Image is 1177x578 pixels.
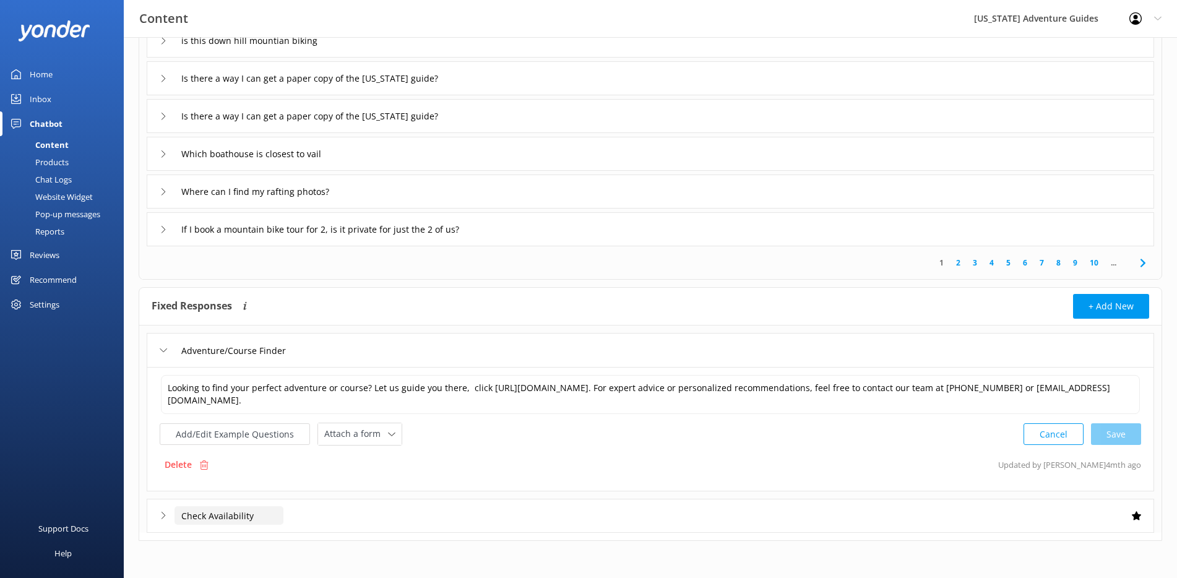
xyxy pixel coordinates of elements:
[983,257,1000,269] a: 4
[7,171,72,188] div: Chat Logs
[30,111,63,136] div: Chatbot
[1105,257,1123,269] span: ...
[165,458,192,472] p: Delete
[19,20,90,41] img: yonder-white-logo.png
[1017,257,1033,269] a: 6
[998,453,1141,477] p: Updated by [PERSON_NAME] 4mth ago
[7,188,93,205] div: Website Widget
[7,188,124,205] a: Website Widget
[1084,257,1105,269] a: 10
[7,153,69,171] div: Products
[7,171,124,188] a: Chat Logs
[7,223,64,240] div: Reports
[1000,257,1017,269] a: 5
[1033,257,1050,269] a: 7
[30,62,53,87] div: Home
[160,423,310,445] button: Add/Edit Example Questions
[1067,257,1084,269] a: 9
[324,427,388,441] span: Attach a form
[7,205,124,223] a: Pop-up messages
[7,153,124,171] a: Products
[7,136,69,153] div: Content
[7,205,100,223] div: Pop-up messages
[161,375,1140,414] textarea: Looking to find your perfect adventure or course? Let us guide you there, click [URL][DOMAIN_NAME...
[7,136,124,153] a: Content
[1024,423,1084,445] button: Cancel
[1073,294,1149,319] button: + Add New
[152,294,232,319] h4: Fixed Responses
[1050,257,1067,269] a: 8
[38,516,88,541] div: Support Docs
[30,292,59,317] div: Settings
[30,243,59,267] div: Reviews
[950,257,967,269] a: 2
[7,223,124,240] a: Reports
[30,267,77,292] div: Recommend
[30,87,51,111] div: Inbox
[139,9,188,28] h3: Content
[967,257,983,269] a: 3
[933,257,950,269] a: 1
[54,541,72,566] div: Help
